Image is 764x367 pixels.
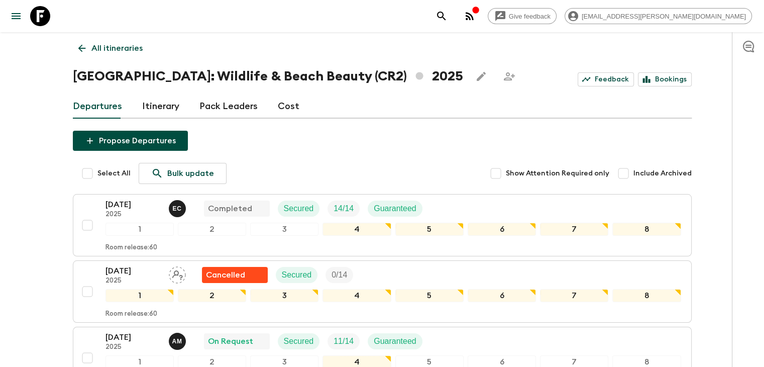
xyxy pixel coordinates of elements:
[276,267,318,283] div: Secured
[374,203,416,215] p: Guaranteed
[73,66,463,86] h1: [GEOGRAPHIC_DATA]: Wildlife & Beach Beauty (CR2) 2025
[73,95,122,119] a: Departures
[284,335,314,347] p: Secured
[328,333,360,349] div: Trip Fill
[395,223,464,236] div: 5
[374,335,416,347] p: Guaranteed
[105,244,157,252] p: Room release: 60
[105,199,161,211] p: [DATE]
[208,203,252,215] p: Completed
[105,223,174,236] div: 1
[278,333,320,349] div: Secured
[633,168,692,178] span: Include Archived
[178,289,246,302] div: 2
[282,269,312,281] p: Secured
[576,13,751,20] span: [EMAIL_ADDRESS][PERSON_NAME][DOMAIN_NAME]
[332,269,347,281] p: 0 / 14
[208,335,253,347] p: On Request
[578,72,634,86] a: Feedback
[540,223,608,236] div: 7
[6,6,26,26] button: menu
[540,289,608,302] div: 7
[169,203,188,211] span: Eduardo Caravaca
[105,310,157,318] p: Room release: 60
[488,8,557,24] a: Give feedback
[73,38,148,58] a: All itineraries
[278,95,299,119] a: Cost
[139,163,227,184] a: Bulk update
[503,13,556,20] span: Give feedback
[206,269,245,281] p: Cancelled
[105,343,161,351] p: 2025
[73,194,692,256] button: [DATE]2025Eduardo Caravaca CompletedSecuredTrip FillGuaranteed12345678Room release:60
[172,337,182,345] p: A M
[250,223,318,236] div: 3
[284,203,314,215] p: Secured
[178,223,246,236] div: 2
[169,269,186,278] span: Assign pack leader
[167,167,214,179] p: Bulk update
[612,289,681,302] div: 8
[468,289,536,302] div: 6
[471,66,491,86] button: Edit this itinerary
[565,8,752,24] div: [EMAIL_ADDRESS][PERSON_NAME][DOMAIN_NAME]
[638,72,692,86] a: Bookings
[73,260,692,323] button: [DATE]2025Assign pack leaderFlash Pack cancellationSecuredTrip Fill12345678Room release:60
[105,277,161,285] p: 2025
[278,201,320,217] div: Secured
[105,331,161,343] p: [DATE]
[322,289,391,302] div: 4
[431,6,452,26] button: search adventures
[612,223,681,236] div: 8
[169,336,188,344] span: Allan Morales
[199,95,258,119] a: Pack Leaders
[91,42,143,54] p: All itineraries
[499,66,519,86] span: Share this itinerary
[73,131,188,151] button: Propose Departures
[202,267,268,283] div: Flash Pack cancellation
[105,211,161,219] p: 2025
[328,201,360,217] div: Trip Fill
[322,223,391,236] div: 4
[105,265,161,277] p: [DATE]
[334,203,354,215] p: 14 / 14
[506,168,609,178] span: Show Attention Required only
[395,289,464,302] div: 5
[142,95,179,119] a: Itinerary
[97,168,131,178] span: Select All
[250,289,318,302] div: 3
[105,289,174,302] div: 1
[169,333,188,350] button: AM
[468,223,536,236] div: 6
[334,335,354,347] p: 11 / 14
[325,267,353,283] div: Trip Fill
